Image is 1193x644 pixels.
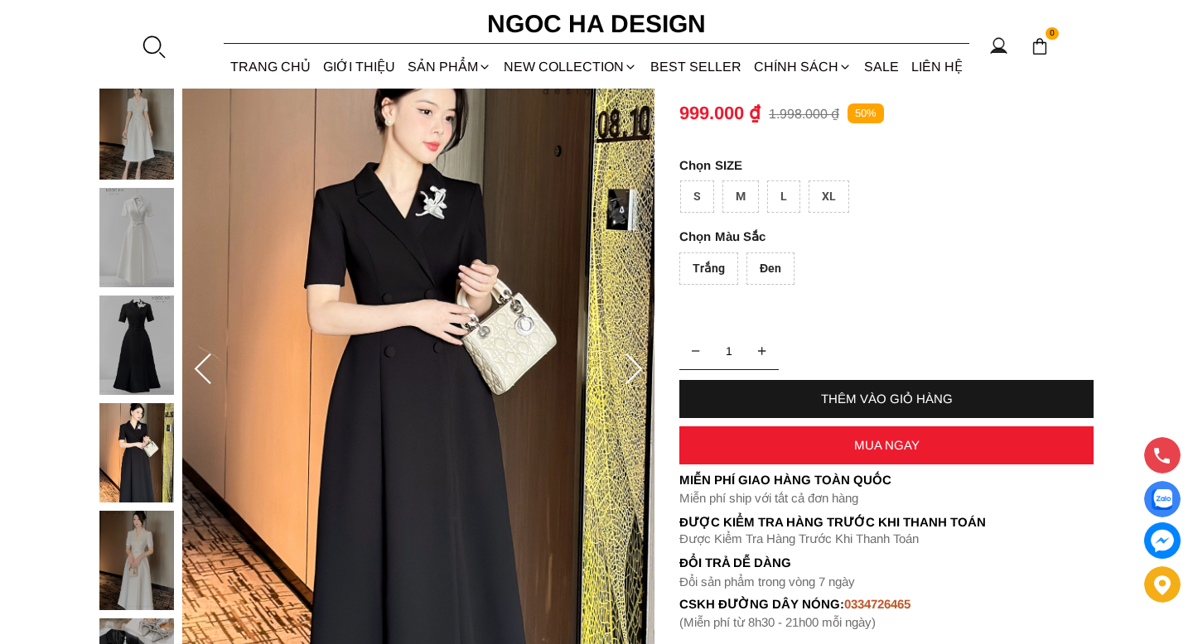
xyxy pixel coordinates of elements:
p: 1.998.000 ₫ [769,106,839,122]
div: Đen [746,252,795,285]
font: Miễn phí ship với tất cả đơn hàng [679,491,858,505]
a: messenger [1144,522,1181,559]
div: M [722,180,759,213]
a: SALE [858,45,906,89]
a: NEW COLLECTION [498,45,644,89]
img: Irene Dress - Đầm Vest Dáng Xòe Kèm Đai D713_mini_5 [99,511,174,610]
div: Trắng [679,252,738,285]
font: cskh đường dây nóng: [679,597,844,611]
p: Được Kiểm Tra Hàng Trước Khi Thanh Toán [679,531,1094,546]
div: THÊM VÀO GIỎ HÀNG [679,392,1094,406]
a: Display image [1144,481,1181,517]
div: L [767,180,800,213]
font: 0334726465 [844,597,910,611]
input: Quantity input [679,334,779,368]
font: Đổi sản phẩm trong vòng 7 ngày [679,574,855,589]
a: LIÊN HỆ [906,45,969,89]
div: MUA NGAY [679,438,1094,452]
a: Ngoc Ha Design [472,4,721,44]
img: Irene Dress - Đầm Vest Dáng Xòe Kèm Đai D713_mini_1 [99,80,174,180]
p: Màu Sắc [679,229,1047,244]
p: 50% [848,103,884,124]
a: TRANG CHỦ [224,45,316,89]
img: Display image [1152,489,1172,510]
a: BEST SELLER [644,45,747,89]
img: Irene Dress - Đầm Vest Dáng Xòe Kèm Đai D713_mini_3 [99,296,174,395]
h6: Đổi trả dễ dàng [679,555,1094,570]
img: Irene Dress - Đầm Vest Dáng Xòe Kèm Đai D713_mini_4 [99,403,174,502]
div: XL [809,180,849,213]
div: Chính sách [747,45,857,89]
img: img-CART-ICON-ksit0nf1 [1031,37,1049,55]
p: 999.000 ₫ [679,103,761,124]
p: Được Kiểm Tra Hàng Trước Khi Thanh Toán [679,515,1094,530]
div: SẢN PHẨM [402,45,498,89]
span: 0 [1046,27,1059,41]
img: Irene Dress - Đầm Vest Dáng Xòe Kèm Đai D713_mini_2 [99,188,174,287]
font: Miễn phí giao hàng toàn quốc [679,473,891,487]
a: GIỚI THIỆU [316,45,401,89]
div: S [680,180,714,213]
p: SIZE [679,158,1094,172]
font: (Miễn phí từ 8h30 - 21h00 mỗi ngày) [679,615,876,629]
